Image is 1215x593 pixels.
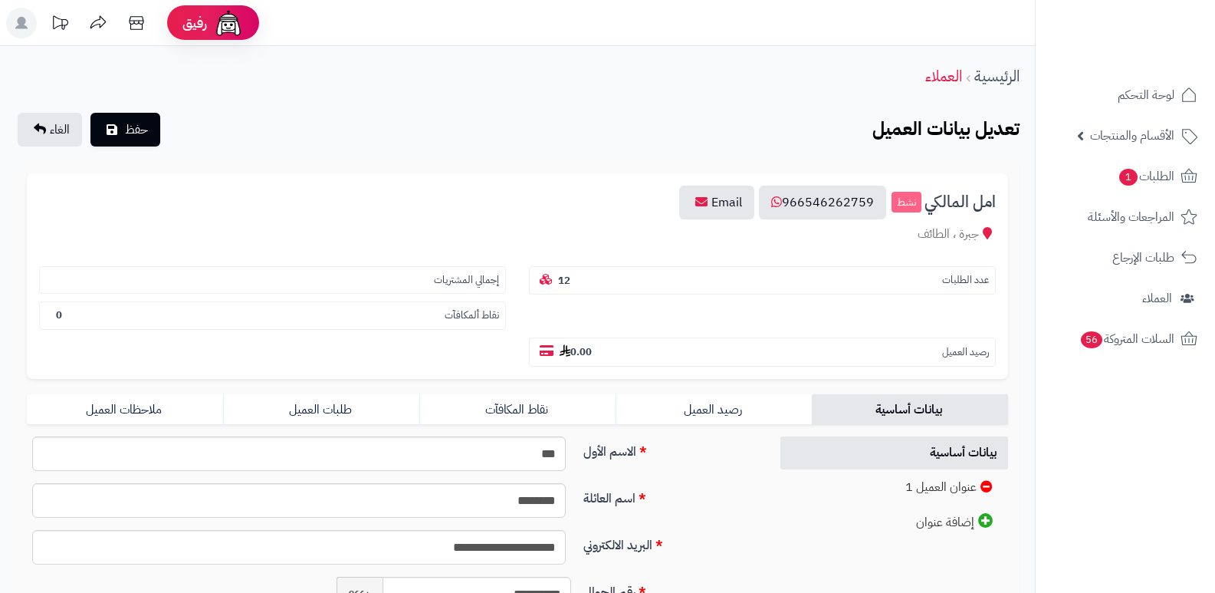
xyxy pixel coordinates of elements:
[1045,280,1206,317] a: العملاء
[1111,38,1200,71] img: logo-2.png
[924,193,996,211] span: امل المالكي
[27,394,223,425] a: ملاحظات العميل
[1045,158,1206,195] a: الطلبات1
[56,308,62,322] b: 0
[679,186,754,219] a: Email
[780,437,1009,469] a: بيانات أساسية
[1045,77,1206,114] a: لوحة التحكم
[560,344,592,359] b: 0.00
[50,120,70,139] span: الغاء
[1045,239,1206,276] a: طلبات الإرجاع
[759,186,886,219] a: 966546262759
[780,506,1009,539] a: إضافة عنوان
[182,14,207,32] span: رفيق
[213,8,244,38] img: ai-face.png
[434,273,499,288] small: إجمالي المشتريات
[892,192,921,213] small: نشط
[974,64,1020,87] a: الرئيسية
[1118,84,1174,106] span: لوحة التحكم
[41,8,79,42] a: تحديثات المنصة
[18,113,82,147] a: الغاء
[577,483,763,508] label: اسم العائلة
[616,394,812,425] a: رصيد العميل
[1088,206,1174,228] span: المراجعات والأسئلة
[942,273,989,288] small: عدد الطلبات
[445,308,499,323] small: نقاط ألمكافآت
[1119,169,1138,186] span: 1
[419,394,616,425] a: نقاط المكافآت
[1118,166,1174,187] span: الطلبات
[558,273,570,288] b: 12
[1045,199,1206,236] a: المراجعات والأسئلة
[925,64,962,87] a: العملاء
[1081,331,1102,348] span: 56
[90,113,160,147] button: حفظ
[223,394,419,425] a: طلبات العميل
[577,530,763,555] label: البريد الالكتروني
[1090,125,1174,147] span: الأقسام والمنتجات
[1112,247,1174,268] span: طلبات الإرجاع
[577,437,763,461] label: الاسم الأول
[872,115,1020,143] b: تعديل بيانات العميل
[39,226,996,243] div: جبرة ، الطائف
[1079,328,1174,350] span: السلات المتروكة
[942,345,989,360] small: رصيد العميل
[780,471,1009,504] a: عنوان العميل 1
[125,120,148,139] span: حفظ
[1142,288,1172,309] span: العملاء
[812,394,1008,425] a: بيانات أساسية
[1045,321,1206,357] a: السلات المتروكة56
